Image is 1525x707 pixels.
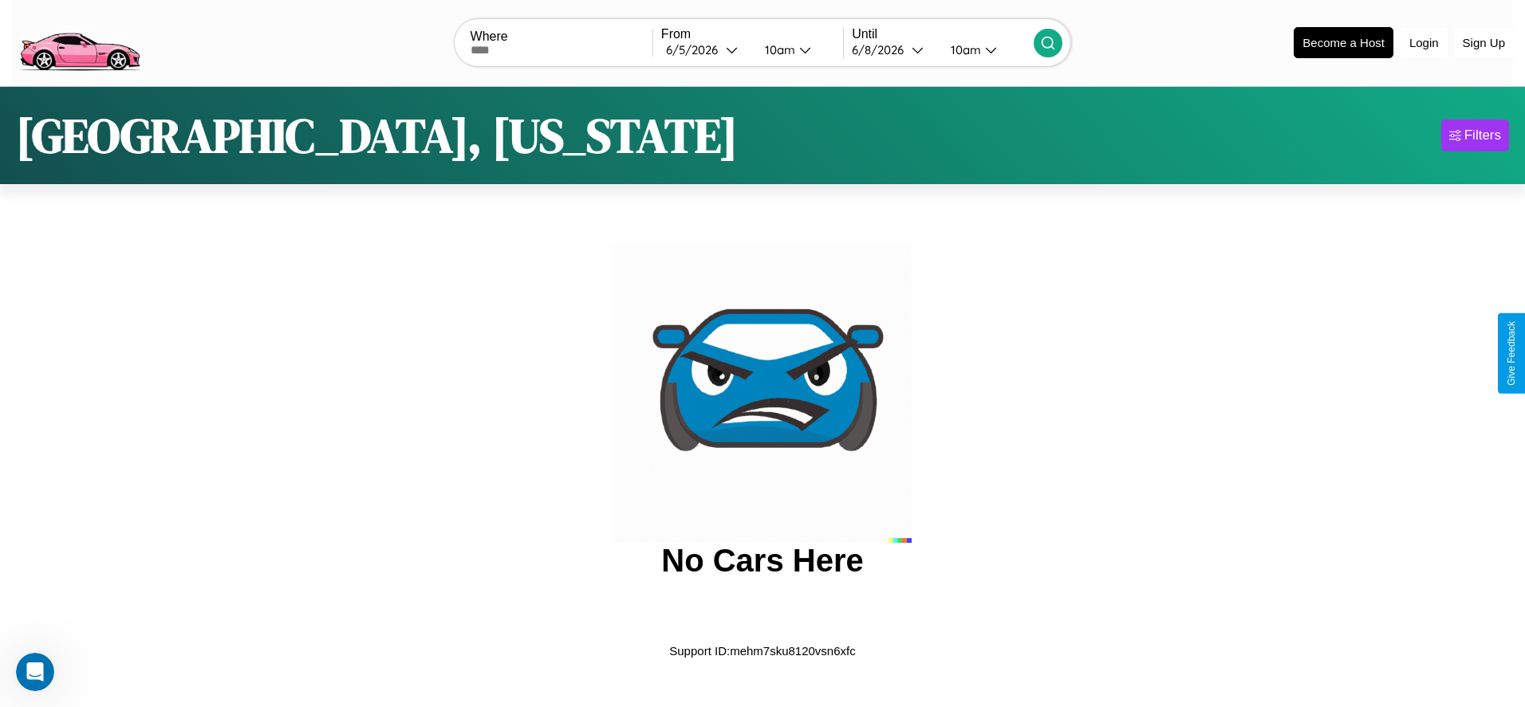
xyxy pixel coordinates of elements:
button: Sign Up [1455,28,1513,57]
div: Filters [1464,128,1501,143]
button: 6/5/2026 [661,41,752,58]
label: From [661,27,843,41]
h1: [GEOGRAPHIC_DATA], [US_STATE] [16,103,738,168]
img: logo [12,8,147,75]
div: Give Feedback [1506,321,1517,386]
button: Become a Host [1294,27,1393,58]
label: Until [852,27,1034,41]
div: 6 / 5 / 2026 [666,42,726,57]
iframe: Intercom live chat [16,653,54,691]
h2: No Cars Here [661,543,863,579]
button: Login [1401,28,1447,57]
button: 10am [752,41,843,58]
img: car [613,245,912,543]
div: 10am [943,42,985,57]
div: 6 / 8 / 2026 [852,42,912,57]
p: Support ID: mehm7sku8120vsn6xfc [669,640,855,662]
button: 10am [938,41,1034,58]
button: Filters [1441,120,1509,151]
div: 10am [757,42,799,57]
label: Where [471,29,652,44]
